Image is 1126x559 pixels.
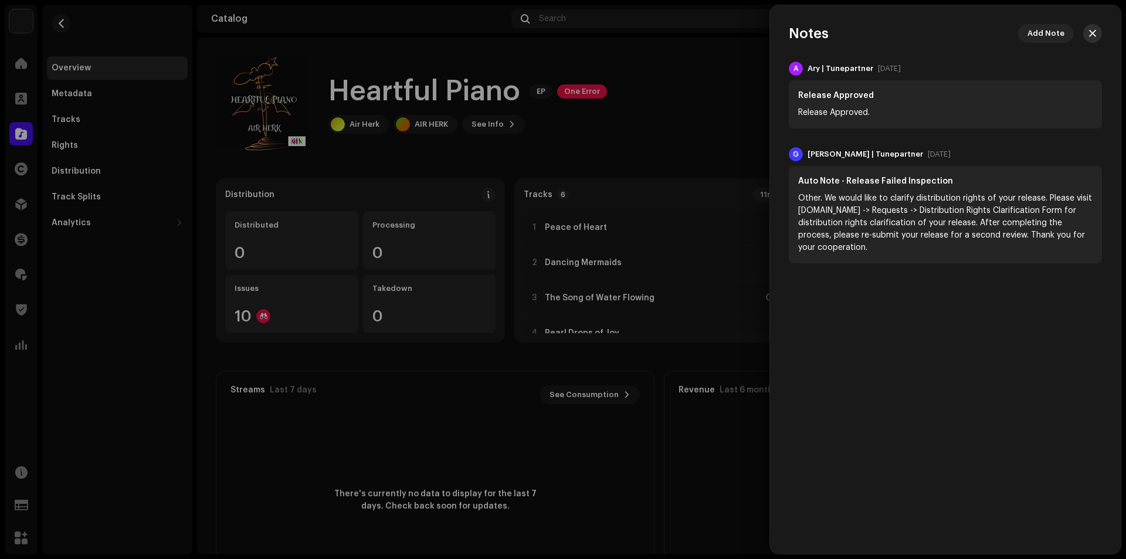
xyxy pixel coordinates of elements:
[878,64,901,73] div: [DATE]
[808,64,873,73] div: Ary | Tunepartner
[928,150,951,159] div: [DATE]
[808,150,923,159] div: [PERSON_NAME] | Tunepartner
[1018,24,1074,43] button: Add Note
[798,107,1093,119] div: Release Approved.
[798,175,1093,188] div: Auto Note - Release Failed Inspection
[798,90,1093,102] div: Release Approved
[789,147,803,161] div: G
[789,62,803,76] div: A
[798,192,1093,254] div: Other. We would like to clarify distribution rights of your release. Please visit [DOMAIN_NAME] -...
[789,24,829,43] h3: Notes
[1027,22,1064,45] span: Add Note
